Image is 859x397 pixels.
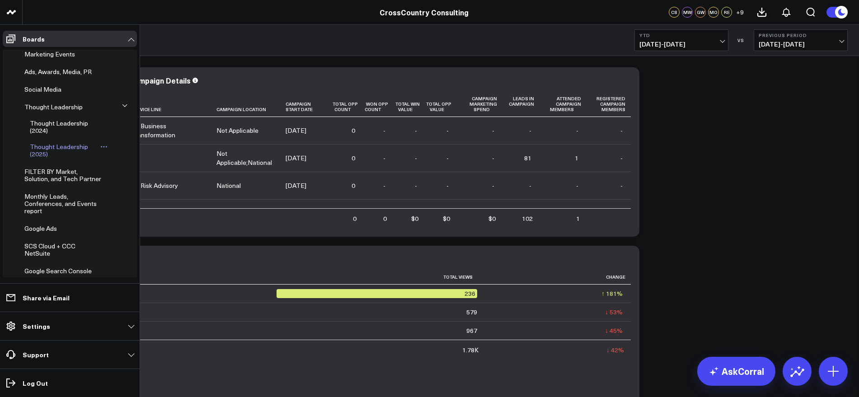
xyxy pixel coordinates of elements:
[601,289,623,298] div: ↑ 181%
[529,181,531,190] div: -
[695,7,706,18] div: GW
[443,214,450,223] div: $0
[736,9,744,15] span: + 9
[734,7,745,18] button: +9
[286,126,306,135] div: [DATE]
[24,103,83,111] span: Thought Leadership
[682,7,693,18] div: MW
[721,7,732,18] div: RE
[502,91,540,117] th: Leads In Campaign
[3,375,137,391] a: Log Out
[277,289,477,298] div: 236
[30,142,88,158] span: Thought Leadership (2025)
[24,50,75,58] span: Marketing Events
[522,214,533,223] div: 102
[131,181,178,190] div: SL-Risk Advisory
[466,326,477,335] div: 967
[331,91,363,117] th: Total Opp Count
[216,126,258,135] div: Not Applicable
[286,91,331,117] th: Campaign Start Date
[446,181,449,190] div: -
[394,91,425,117] th: Total Win Value
[462,346,479,355] div: 1.78K
[24,67,92,76] span: Ads, Awards, Media, PR
[697,357,775,386] a: AskCorral
[41,270,277,285] th: Url
[485,270,631,285] th: Change
[24,168,102,182] a: FILTER BY Market, Solution, and Tech Partner
[352,126,355,135] div: 0
[529,126,531,135] div: -
[754,29,848,51] button: Previous Period[DATE]-[DATE]
[131,91,216,117] th: Service Line
[411,214,418,223] div: $0
[415,154,417,163] div: -
[576,214,580,223] div: 1
[605,308,623,317] div: ↓ 53%
[24,86,61,93] a: Social Media
[415,126,417,135] div: -
[24,192,97,215] span: Monthly Leads, Conferences, and Events report
[524,154,531,163] div: 81
[620,154,623,163] div: -
[352,181,355,190] div: 0
[363,91,394,117] th: Won Opp Count
[492,126,494,135] div: -
[446,154,449,163] div: -
[383,126,385,135] div: -
[24,242,75,257] span: SCS Cloud + CCC NetSuite
[277,270,485,285] th: Total Views
[457,91,502,117] th: Campaign Marketing Spend
[620,126,623,135] div: -
[446,126,449,135] div: -
[24,51,75,58] a: Marketing Events
[352,154,355,163] div: 0
[216,91,286,117] th: Campaign Location
[733,37,749,43] div: VS
[639,33,723,38] b: YTD
[23,322,50,330] p: Settings
[30,143,98,158] a: Thought Leadership (2025)
[23,294,70,301] p: Share via Email
[759,33,843,38] b: Previous Period
[634,29,728,51] button: YTD[DATE]-[DATE]
[759,41,843,48] span: [DATE] - [DATE]
[605,326,623,335] div: ↓ 45%
[425,91,457,117] th: Total Opp Value
[24,68,92,75] a: Ads, Awards, Media, PR
[131,121,208,140] div: SL-Business Transformation
[576,126,578,135] div: -
[23,351,49,358] p: Support
[24,103,83,111] a: Thought Leadership
[216,181,241,190] div: National
[383,154,385,163] div: -
[216,149,277,167] div: Not Applicable;National
[24,225,57,232] a: Google Ads
[24,267,92,275] a: Google Search Console
[30,119,88,135] span: Thought Leadership (2024)
[286,154,306,163] div: [DATE]
[587,91,631,117] th: Registered Campaign Members
[575,154,578,163] div: 1
[380,7,469,17] a: CrossCountry Consulting
[540,91,587,117] th: Attended Campaign Members
[669,7,680,18] div: CS
[466,308,477,317] div: 579
[353,214,357,223] div: 0
[24,266,92,275] span: Google Search Console
[492,154,494,163] div: -
[492,181,494,190] div: -
[24,167,101,183] span: FILTER BY Market, Solution, and Tech Partner
[620,181,623,190] div: -
[23,379,48,387] p: Log Out
[639,41,723,48] span: [DATE] - [DATE]
[383,214,387,223] div: 0
[24,193,102,215] a: Monthly Leads, Conferences, and Events report
[708,7,719,18] div: MO
[24,85,61,93] span: Social Media
[24,243,97,257] a: SCS Cloud + CCC NetSuite
[286,181,306,190] div: [DATE]
[383,181,385,190] div: -
[415,181,417,190] div: -
[30,120,98,134] a: Thought Leadership (2024)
